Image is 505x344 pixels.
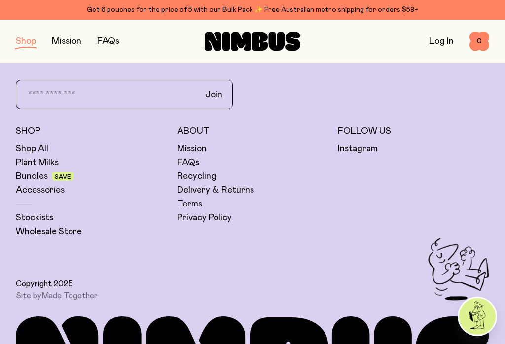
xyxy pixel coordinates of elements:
[177,125,328,137] h5: About
[459,298,496,335] img: agent
[469,32,489,51] button: 0
[177,184,254,196] a: Delivery & Returns
[177,171,216,182] a: Recycling
[177,143,207,155] a: Mission
[429,37,454,46] a: Log In
[177,157,199,169] a: FAQs
[16,226,82,238] a: Wholesale Store
[16,212,53,224] a: Stockists
[16,279,73,289] span: Copyright 2025
[16,171,48,182] a: Bundles
[338,143,378,155] a: Instagram
[16,184,65,196] a: Accessories
[16,125,167,137] h5: Shop
[197,84,230,105] button: Join
[16,157,59,169] a: Plant Milks
[16,4,489,16] div: Get 6 pouches for the price of 5 with our Bulk Pack ✨ Free Australian metro shipping for orders $59+
[177,212,232,224] a: Privacy Policy
[52,37,81,46] a: Mission
[41,292,98,300] a: Made Together
[338,125,489,137] h5: Follow Us
[97,37,119,46] a: FAQs
[55,174,71,180] span: Save
[177,198,202,210] a: Terms
[205,89,222,101] span: Join
[16,143,48,155] a: Shop All
[16,291,98,301] span: Site by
